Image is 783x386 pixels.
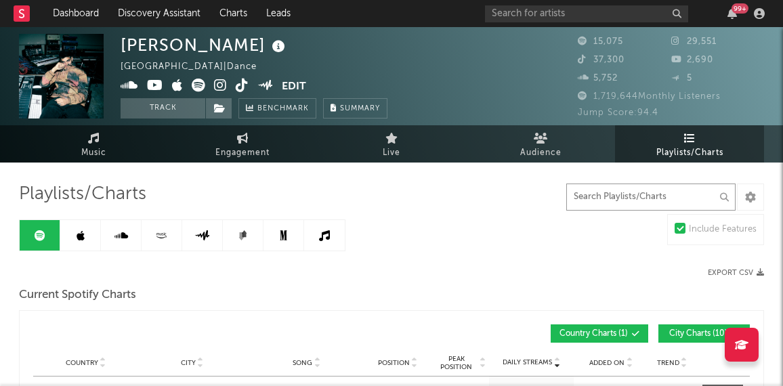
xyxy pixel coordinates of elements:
button: Summary [323,98,387,119]
span: 15,075 [578,37,623,46]
div: Include Features [689,221,757,238]
span: Position [378,359,410,367]
span: City [181,359,196,367]
span: 5,752 [578,74,618,83]
button: Track [121,98,205,119]
div: 99 + [732,3,748,14]
span: Engagement [215,145,270,161]
a: Benchmark [238,98,316,119]
span: Trend [657,359,679,367]
span: 1,719,644 Monthly Listeners [578,92,721,101]
span: Playlists/Charts [656,145,723,161]
button: Export CSV [708,269,764,277]
input: Search for artists [485,5,688,22]
span: Live [383,145,400,161]
div: [GEOGRAPHIC_DATA] | Dance [121,59,272,75]
span: Playlists/Charts [19,186,146,202]
input: Search Playlists/Charts [566,184,736,211]
a: Audience [466,125,615,163]
button: Country Charts(1) [551,324,648,343]
span: Current Spotify Charts [19,287,136,303]
a: Engagement [168,125,317,163]
span: 2,690 [671,56,713,64]
span: Jump Score: 94.4 [578,108,658,117]
span: Country [66,359,98,367]
span: Added On [589,359,625,367]
span: 29,551 [671,37,717,46]
span: Song [293,359,312,367]
span: 5 [671,74,692,83]
span: Music [81,145,106,161]
a: Live [317,125,466,163]
button: City Charts(10) [658,324,750,343]
a: Music [19,125,168,163]
span: Daily Streams [503,358,552,368]
span: Summary [340,105,380,112]
button: Edit [282,79,306,95]
span: Country Charts ( 1 ) [559,330,628,338]
span: Audience [520,145,562,161]
span: Benchmark [257,101,309,117]
button: 99+ [727,8,737,19]
a: Playlists/Charts [615,125,764,163]
div: [PERSON_NAME] [121,34,289,56]
span: City Charts ( 10 ) [667,330,729,338]
span: Peak Position [435,355,478,371]
span: 37,300 [578,56,625,64]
